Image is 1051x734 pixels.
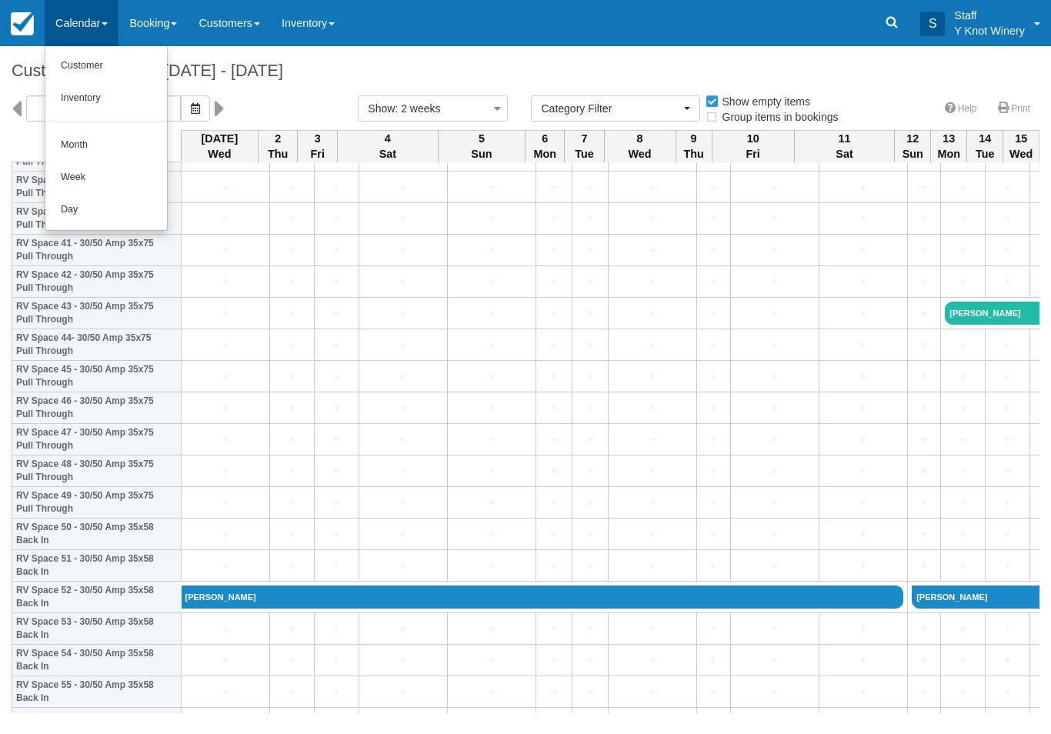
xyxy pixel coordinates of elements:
[45,82,167,115] a: Inventory
[45,50,167,82] a: Customer
[45,162,167,194] a: Week
[45,194,167,226] a: Day
[45,129,167,162] a: Month
[45,46,168,231] ul: Calendar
